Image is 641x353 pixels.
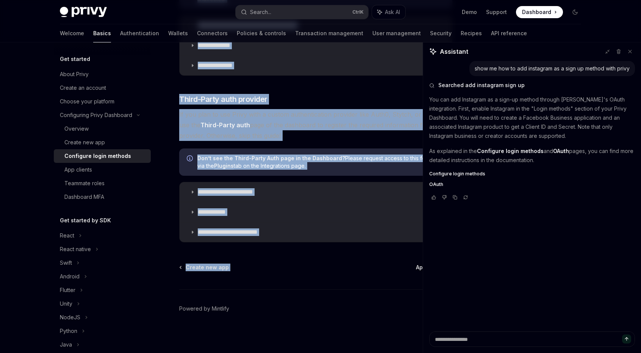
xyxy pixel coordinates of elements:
div: React native [60,245,91,254]
a: Configure login methods [54,149,151,163]
a: User management [372,24,421,42]
a: Plugins [214,162,234,169]
h5: Get started [60,55,90,64]
span: Create new app [186,264,229,271]
div: App clients [64,165,92,174]
a: About Privy [54,67,151,81]
div: Flutter [60,286,75,295]
a: Configure login methods [429,171,635,177]
a: Wallets [168,24,188,42]
a: OAuth [429,181,635,187]
span: App clients [416,264,446,271]
a: Transaction management [295,24,363,42]
a: Policies & controls [237,24,286,42]
div: Java [60,340,72,349]
button: Ask AI [372,5,405,19]
div: Choose your platform [60,97,114,106]
span: Assistant [440,47,468,56]
a: Demo [462,8,477,16]
div: Teammate roles [64,179,105,188]
span: Third-Party auth provider [179,94,267,105]
div: Create an account [60,83,106,92]
span: Configure login methods [429,171,485,177]
div: Dashboard MFA [64,192,104,201]
a: Teammate roles [54,176,151,190]
div: NodeJS [60,313,80,322]
a: Choose your platform [54,95,151,108]
div: Create new app [64,138,105,147]
p: As explained in the and pages, you can find more detailed instructions in the documentation. [429,147,635,165]
a: Create new app [54,136,151,149]
span: Dashboard [522,8,551,16]
a: Authentication [120,24,159,42]
a: App clients [416,264,452,271]
button: Searched add instagram sign up [429,81,635,89]
h5: Get started by SDK [60,216,111,225]
a: Connectors [197,24,228,42]
span: Searched add instagram sign up [438,81,525,89]
span: OAuth [429,181,443,187]
div: show me how to add instagram as a sign up method with privy [475,65,630,72]
div: Swift [60,258,72,267]
div: Configuring Privy Dashboard [60,111,132,120]
a: Overview [54,122,151,136]
div: Overview [64,124,89,133]
a: Create new app [180,264,229,271]
svg: Info [187,155,194,163]
a: Create an account [54,81,151,95]
div: Search... [250,8,271,17]
a: Recipes [461,24,482,42]
div: Configure login methods [64,152,131,161]
div: React [60,231,74,240]
strong: Third-Party auth [200,121,250,129]
a: API reference [491,24,527,42]
strong: Configure login methods [477,148,544,154]
a: Security [430,24,452,42]
a: Dashboard MFA [54,190,151,204]
a: Basics [93,24,111,42]
strong: OAuth [553,148,569,154]
span: Ask AI [385,8,400,16]
span: Please request access to this feature via the tab on the Integrations page. [197,155,445,170]
div: Unity [60,299,72,308]
a: App clients [54,163,151,176]
div: About Privy [60,70,89,79]
a: Dashboard [516,6,563,18]
span: If you plan to use Privy with a custom authentication provider like Auth0, Stytch, or Firebase, u... [179,109,452,141]
a: Welcome [60,24,84,42]
strong: Don’t see the Third-Party Auth page in the Dashboard? [197,155,345,161]
p: You can add Instagram as a sign-up method through [PERSON_NAME]'s OAuth integration. First, enabl... [429,95,635,141]
button: Search...CtrlK [236,5,368,19]
a: Support [486,8,507,16]
button: Toggle dark mode [569,6,581,18]
span: Ctrl K [352,9,364,15]
a: Powered by Mintlify [179,305,229,312]
div: Python [60,326,77,336]
div: Android [60,272,80,281]
button: Send message [622,334,631,344]
img: dark logo [60,7,107,17]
